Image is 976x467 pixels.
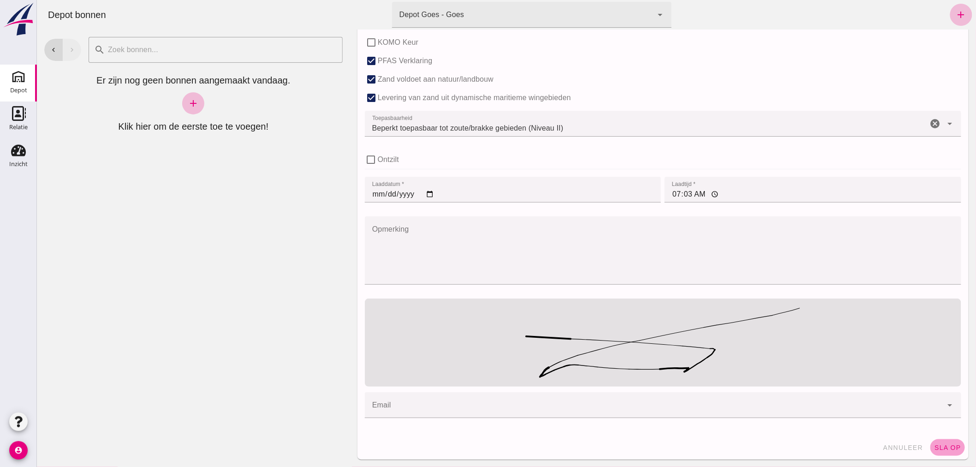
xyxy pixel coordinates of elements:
input: Zoek bonnen... [68,37,300,63]
div: Inzicht [9,161,28,167]
span: sla op [897,444,924,451]
label: Zand voldoet aan natuur/landbouw [341,70,457,89]
i: account_circle [9,441,28,460]
i: arrow_drop_down [618,9,629,20]
i: Open [908,400,919,411]
button: annuleer [842,439,890,456]
span: Beperkt toepasbaar tot zoute/brakke gebieden (Niveau II) [335,123,527,134]
div: Depot Goes - Goes [363,9,427,20]
i: add [151,98,162,109]
i: search [57,44,68,55]
label: KOMO Keur [341,33,381,52]
button: sla op [893,439,928,456]
i: Wis Toepasbaarheid [893,118,904,129]
img: logo-small.a267ee39.svg [2,2,35,36]
i: arrow_drop_down [908,118,919,129]
div: Relatie [9,124,28,130]
i: add [919,9,930,20]
div: Er zijn nog geen bonnen aangemaakt vandaag. Klik hier om de eerste toe te voegen! [7,74,306,133]
label: Ontzilt [341,150,362,169]
span: annuleer [846,444,887,451]
label: PFAS Verklaring [341,52,396,70]
div: Depot bonnen [4,8,77,21]
div: Depot [10,87,27,93]
i: chevron_left [12,46,21,54]
label: Levering van zand uit dynamische maritieme wingebieden [341,89,534,107]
